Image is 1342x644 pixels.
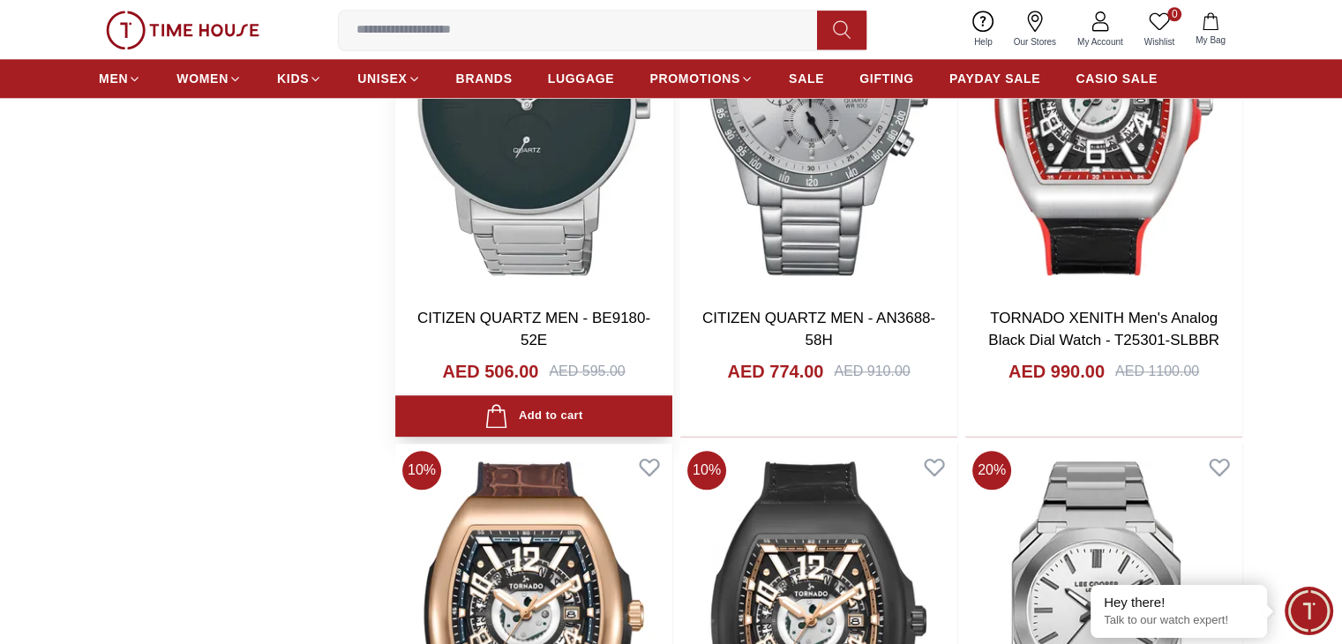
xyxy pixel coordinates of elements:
a: PAYDAY SALE [949,63,1040,94]
span: MEN [99,70,128,87]
div: Hey there! [1104,594,1254,611]
span: 20 % [972,451,1011,490]
a: CITIZEN QUARTZ MEN - BE9180-52E [417,310,650,349]
span: WOMEN [176,70,229,87]
p: Talk to our watch expert! [1104,613,1254,628]
span: GIFTING [859,70,914,87]
span: My Account [1070,35,1130,49]
a: Our Stores [1003,7,1067,52]
a: KIDS [277,63,322,94]
a: PROMOTIONS [649,63,753,94]
span: My Bag [1188,34,1233,47]
a: TORNADO XENITH Men's Analog Black Dial Watch - T25301-SLBBR [988,310,1219,349]
a: BRANDS [456,63,513,94]
h4: AED 990.00 [1008,359,1105,384]
span: 10 % [687,451,726,490]
button: Add to cart [395,395,672,437]
span: Wishlist [1137,35,1181,49]
h4: AED 506.00 [442,359,538,384]
a: WOMEN [176,63,242,94]
span: PAYDAY SALE [949,70,1040,87]
span: Our Stores [1007,35,1063,49]
a: CITIZEN QUARTZ MEN - AN3688-58H [702,310,935,349]
a: CASIO SALE [1076,63,1158,94]
span: UNISEX [357,70,407,87]
div: Add to cart [484,404,582,428]
span: KIDS [277,70,309,87]
span: PROMOTIONS [649,70,740,87]
h4: AED 774.00 [727,359,823,384]
span: Help [967,35,1000,49]
div: AED 595.00 [549,361,625,382]
div: AED 1100.00 [1115,361,1199,382]
span: LUGGAGE [548,70,615,87]
span: CASIO SALE [1076,70,1158,87]
a: 0Wishlist [1134,7,1185,52]
a: GIFTING [859,63,914,94]
div: AED 910.00 [834,361,910,382]
a: SALE [789,63,824,94]
div: Chat Widget [1285,587,1333,635]
a: Help [963,7,1003,52]
a: LUGGAGE [548,63,615,94]
span: 10 % [402,451,441,490]
img: ... [106,11,259,49]
a: MEN [99,63,141,94]
button: My Bag [1185,9,1236,50]
span: 0 [1167,7,1181,21]
a: UNISEX [357,63,420,94]
span: BRANDS [456,70,513,87]
span: SALE [789,70,824,87]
